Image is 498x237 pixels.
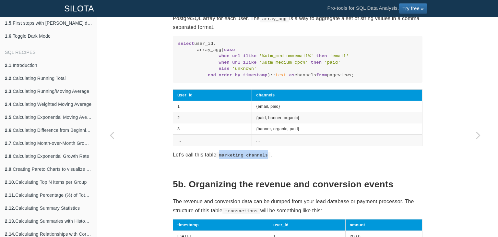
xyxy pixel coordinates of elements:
a: Previous page: SQL's NULL values: comparing, sorting, converting and joining with real values [97,33,126,237]
span: '%utm_medium=cpc%' [259,60,308,65]
td: 2 [173,112,252,123]
td: {email, paid} [252,101,422,112]
b: 2.12. [5,206,15,211]
b: 2.10. [5,180,15,185]
span: then [311,60,322,65]
b: 2.5. [5,115,13,120]
li: Pro-tools for SQL Data Analysis. [321,0,434,17]
code: array_agg [260,16,290,22]
span: when [219,60,229,65]
h2: 5b. Organizing the revenue and conversion events [173,180,422,190]
span: 'unknown' [232,66,256,71]
b: 2.8. [5,154,13,159]
b: 1.6. [5,33,13,39]
span: from [316,73,327,78]
b: 2.1. [5,63,13,68]
span: '%utm_medium=email%' [259,54,314,58]
td: 3 [173,123,252,135]
span: order [219,73,232,78]
b: 2.3. [5,89,13,94]
span: by [235,73,241,78]
b: 2.4. [5,102,13,107]
span: url [232,54,240,58]
span: timestamp [243,73,267,78]
th: amount [345,219,422,231]
span: 'paid' [324,60,340,65]
span: then [316,54,327,58]
span: case [224,47,235,52]
span: when [219,54,229,58]
td: ... [252,135,422,146]
p: Let's call this table . [173,150,422,159]
b: 2.11. [5,193,15,198]
td: ... [173,135,252,146]
span: text [276,73,286,78]
th: user_id [269,219,345,231]
iframe: Drift Widget Chat Controller [466,205,490,229]
b: 1.5. [5,20,13,26]
b: 2.2. [5,76,13,81]
a: Try free » [399,3,427,14]
code: transactions [222,208,260,214]
th: channels [252,90,422,101]
span: else [219,66,229,71]
b: 2.13. [5,218,15,224]
td: 1 [173,101,252,112]
a: SILOTA [59,0,99,17]
code: marketing_channels [216,152,270,158]
a: Next page: Funnel Analysis [464,33,493,237]
span: select [178,41,194,46]
span: 'email' [330,54,349,58]
b: 2.6. [5,128,13,133]
span: end [208,73,216,78]
th: user_id [173,90,252,101]
p: The revenue and conversion data can be dumped from your lead database or payment processor. The s... [173,197,422,215]
b: 2.9. [5,167,13,172]
span: as [289,73,295,78]
span: url [232,60,240,65]
b: 2.14. [5,231,15,237]
p: We can perform one more level of aggregation usign to organize the channels into a PostgreSQL arr... [173,5,422,32]
span: ilike [243,60,257,65]
td: {paid, banner, organic} [252,112,422,123]
td: {banner, organic, paid} [252,123,422,135]
span: ilike [243,54,257,58]
code: user_id, array_agg( ):: channels pageviews; [178,41,417,78]
th: timestamp [173,219,269,231]
b: 2.7. [5,141,13,146]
